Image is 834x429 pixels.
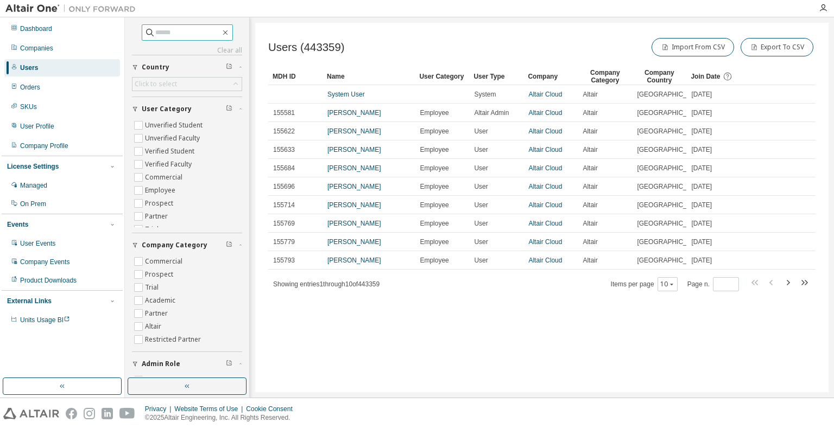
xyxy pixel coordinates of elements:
span: Altair [583,182,597,191]
div: SKUs [20,103,37,111]
span: Employee [420,127,448,136]
span: Admin Role [142,360,180,368]
div: Product Downloads [20,276,77,285]
div: User Events [20,239,55,248]
p: © 2025 Altair Engineering, Inc. All Rights Reserved. [145,413,299,422]
span: User [474,182,488,191]
label: Root [145,374,162,387]
button: 10 [660,280,675,289]
div: External Links [7,297,52,305]
label: Prospect [145,268,175,281]
button: Company Category [132,233,242,257]
span: [DATE] [691,127,712,136]
span: 155633 [273,145,295,154]
label: Verified Student [145,145,197,158]
span: Country [142,63,169,72]
span: [GEOGRAPHIC_DATA] [637,108,705,117]
div: Company Category [582,68,628,85]
label: Verified Faculty [145,158,194,171]
a: [PERSON_NAME] [327,109,381,117]
span: Units Usage BI [20,316,70,324]
div: Cookie Consent [246,405,299,413]
span: Altair [583,219,597,228]
a: Altair Cloud [528,220,562,227]
span: Clear filter [226,360,232,368]
a: Altair Cloud [528,257,562,264]
a: [PERSON_NAME] [327,127,381,135]
span: Altair Admin [474,108,509,117]
span: Altair [583,145,597,154]
span: Employee [420,201,448,209]
span: 155581 [273,108,295,117]
a: System User [327,91,365,98]
button: Country [132,55,242,79]
span: User [474,145,488,154]
a: Altair Cloud [528,127,562,135]
div: Privacy [145,405,174,413]
span: User Category [142,105,192,113]
span: [GEOGRAPHIC_DATA] [637,145,705,154]
a: [PERSON_NAME] [327,238,381,246]
span: System [474,90,496,99]
div: On Prem [20,200,46,208]
div: Company Profile [20,142,68,150]
div: Company Events [20,258,69,266]
span: 155793 [273,256,295,265]
div: User Profile [20,122,54,131]
span: Users (443359) [268,41,345,54]
span: User [474,201,488,209]
span: Employee [420,256,448,265]
span: [GEOGRAPHIC_DATA] [637,201,705,209]
label: Commercial [145,255,185,268]
button: Import From CSV [652,38,734,56]
div: Orders [20,83,40,92]
a: Altair Cloud [528,201,562,209]
span: Employee [420,164,448,172]
span: Employee [420,145,448,154]
label: Restricted Partner [145,333,203,346]
span: [DATE] [691,238,712,246]
span: 155779 [273,238,295,246]
span: User [474,127,488,136]
label: Prospect [145,197,175,210]
span: [GEOGRAPHIC_DATA] [637,219,705,228]
a: Altair Cloud [528,164,562,172]
span: Company Category [142,241,207,249]
a: Altair Cloud [528,109,562,117]
span: Altair [583,108,597,117]
span: 155714 [273,201,295,209]
div: Dashboard [20,24,52,33]
span: Altair [583,256,597,265]
a: Clear all [132,46,242,55]
a: Altair Cloud [528,146,562,153]
span: User [474,238,488,246]
div: MDH ID [273,68,318,85]
div: Companies [20,44,53,53]
span: User [474,256,488,265]
span: [GEOGRAPHIC_DATA] [637,238,705,246]
span: 155622 [273,127,295,136]
div: Click to select [135,80,177,88]
a: Altair Cloud [528,183,562,190]
span: [DATE] [691,164,712,172]
span: [GEOGRAPHIC_DATA] [637,182,705,191]
img: youtube.svg [119,408,135,419]
label: Trial [145,223,161,236]
div: Managed [20,181,47,190]
span: Altair [583,90,597,99]
a: Altair Cloud [528,91,562,98]
span: [DATE] [691,145,712,154]
div: Company [528,68,573,85]
a: [PERSON_NAME] [327,220,381,227]
span: [GEOGRAPHIC_DATA] [637,164,705,172]
a: [PERSON_NAME] [327,146,381,153]
span: Altair [583,238,597,246]
span: 155684 [273,164,295,172]
a: [PERSON_NAME] [327,257,381,264]
label: Partner [145,210,170,223]
a: Altair Cloud [528,238,562,246]
img: facebook.svg [66,408,77,419]
span: [GEOGRAPHIC_DATA] [637,127,705,136]
img: linkedin.svg [102,408,113,419]
img: Altair One [5,3,141,14]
